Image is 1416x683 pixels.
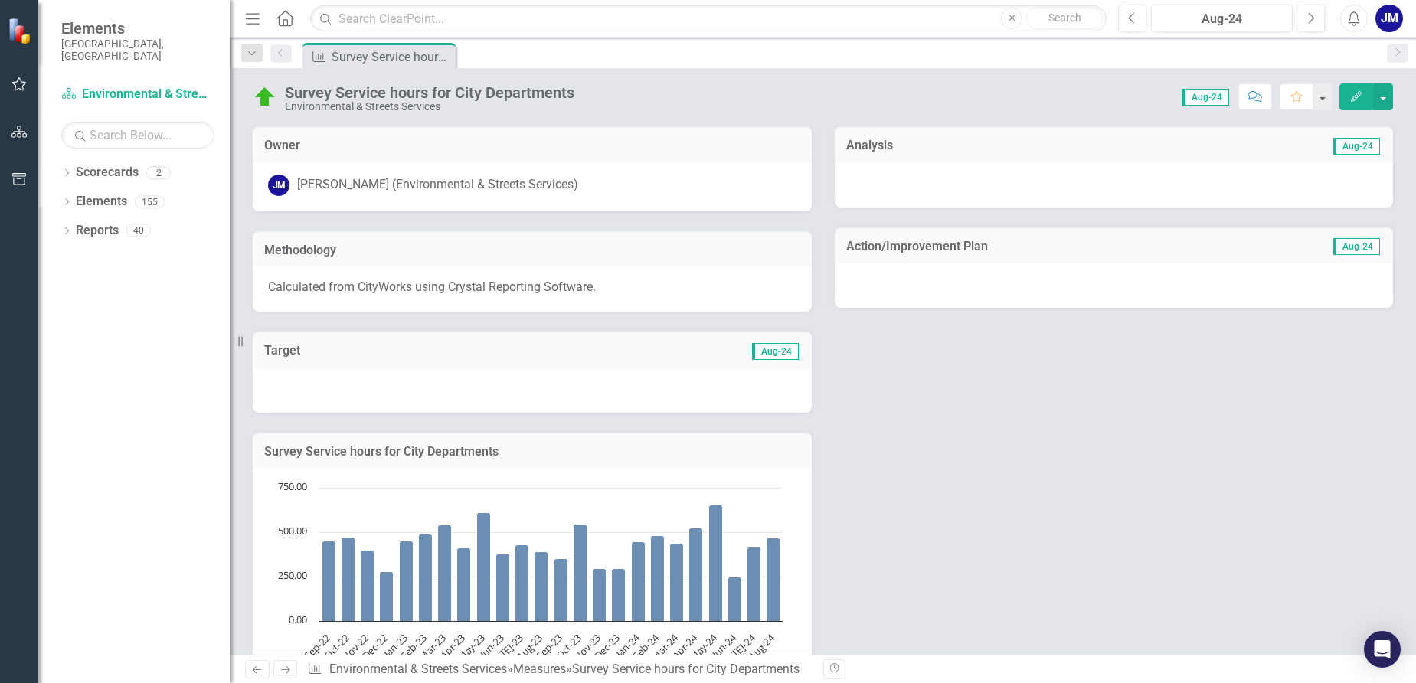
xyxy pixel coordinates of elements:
path: Dec-23, 295. Monthly Actual. [612,569,626,622]
div: 2 [146,166,171,179]
path: Oct-23, 546. Monthly Actual. [574,525,587,622]
text: Dec-22 [359,631,391,662]
input: Search ClearPoint... [310,5,1107,32]
text: Nov-23 [571,631,603,663]
text: May-23 [454,631,487,664]
path: Jun-23, 377. Monthly Actual. [496,554,510,622]
text: 250.00 [278,568,307,582]
text: Nov-22 [338,631,371,663]
text: [DATE]-24 [718,631,759,672]
path: Feb-24, 480. Monthly Actual. [651,536,665,622]
h3: Analysis [846,139,1110,152]
text: Aug-24 [745,631,777,663]
path: Apr-23, 412. Monthly Actual. [457,548,471,622]
img: ClearPoint Strategy [8,18,34,44]
path: May-23, 608. Monthly Actual. [477,513,491,622]
div: Aug-24 [1156,10,1287,28]
a: Reports [76,222,119,240]
path: Jul-23, 431. Monthly Actual. [515,545,529,622]
input: Search Below... [61,122,214,149]
div: Survey Service hours for City Departments [285,84,574,101]
text: Jun-24 [708,631,739,662]
text: Oct-23 [553,631,584,662]
text: Apr-24 [669,631,701,662]
div: [PERSON_NAME] (Environmental & Streets Services) [297,176,578,194]
path: Jun-24, 249. Monthly Actual. [728,577,742,622]
a: Elements [76,193,127,211]
path: Nov-22, 397. Monthly Actual. [361,551,374,622]
div: Open Intercom Messenger [1364,631,1401,668]
text: Sep-22 [301,631,332,662]
path: Jan-24, 445. Monthly Actual. [632,542,646,622]
text: Feb-23 [398,631,430,662]
text: 0.00 [289,613,307,626]
a: Environmental & Streets Services [329,662,507,676]
a: Measures [513,662,566,676]
text: 500.00 [278,524,307,538]
path: Jan-23, 451. Monthly Actual. [400,541,414,622]
span: Aug-24 [1182,89,1229,106]
div: Survey Service hours for City Departments [332,47,452,67]
text: [DATE]-23 [486,631,526,672]
path: Apr-24, 523. Monthly Actual. [689,528,703,622]
path: Jul-24, 416. Monthly Actual. [747,547,761,622]
span: Aug-24 [752,343,799,360]
h3: Survey Service hours for City Departments [264,445,800,459]
p: Calculated from CityWorks using Crystal Reporting Software. [268,279,796,296]
h3: Owner [264,139,800,152]
button: Aug-24 [1151,5,1293,32]
div: 40 [126,224,151,237]
path: Aug-23, 389. Monthly Actual. [535,552,548,622]
path: Aug-24, 468. Monthly Actual. [767,538,780,622]
div: 155 [135,195,165,208]
button: JM [1375,5,1403,32]
path: Dec-22, 276. Monthly Actual. [380,572,394,622]
h3: Methodology [264,243,800,257]
div: » » [307,661,811,678]
path: Sep-22, 452. Monthly Actual. [322,541,336,622]
path: Oct-22, 473. Monthly Actual. [342,538,355,622]
span: Search [1048,11,1081,24]
path: Feb-23, 489. Monthly Actual. [419,534,433,622]
div: JM [268,175,289,196]
a: Scorecards [76,164,139,181]
text: Apr-23 [437,631,468,662]
a: Environmental & Streets Services [61,86,214,103]
path: Mar-23, 539. Monthly Actual. [438,525,452,622]
text: Sep-23 [533,631,564,662]
text: Jan-24 [612,631,643,662]
path: Mar-24, 437. Monthly Actual. [670,544,684,622]
small: [GEOGRAPHIC_DATA], [GEOGRAPHIC_DATA] [61,38,214,63]
text: Dec-23 [591,631,623,662]
h3: Action/Improvement Plan [846,240,1246,253]
text: 750.00 [278,479,307,493]
div: Environmental & Streets Services [285,101,574,113]
span: Aug-24 [1333,238,1380,255]
span: Elements [61,19,214,38]
text: Oct-22 [321,631,352,662]
text: May-24 [686,631,720,665]
h3: Target [264,344,493,358]
text: Jan-23 [380,631,410,662]
path: Nov-23, 297. Monthly Actual. [593,569,607,622]
text: Feb-24 [630,631,662,663]
img: On Target [253,85,277,109]
text: Mar-23 [416,631,448,663]
button: Search [1026,8,1103,29]
path: Sep-23, 350. Monthly Actual. [554,559,568,622]
span: Aug-24 [1333,138,1380,155]
text: Aug-23 [513,631,545,663]
path: May-24, 653. Monthly Actual. [709,505,723,622]
div: Survey Service hours for City Departments [572,662,800,676]
text: Jun-23 [476,631,506,662]
text: Mar-24 [648,631,681,664]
